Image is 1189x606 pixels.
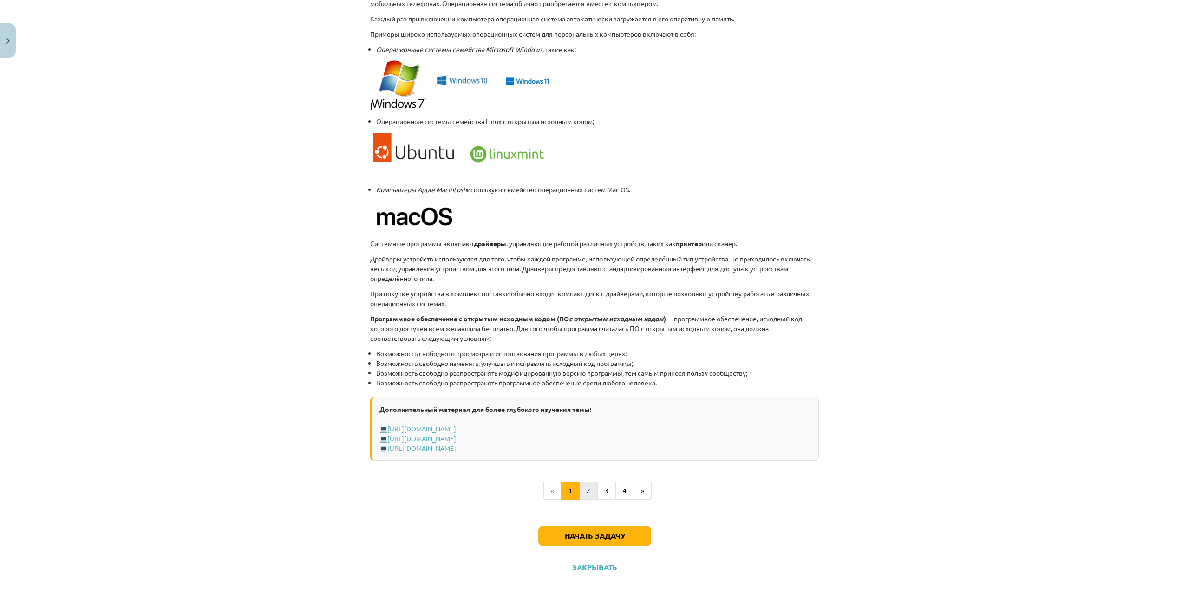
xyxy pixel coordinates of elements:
[387,424,456,433] a: [URL][DOMAIN_NAME]
[379,434,387,443] font: 💻
[572,562,617,572] font: Закрывать
[387,444,456,452] a: [URL][DOMAIN_NAME]
[587,486,590,495] font: 2
[623,486,627,495] font: 4
[376,117,594,125] font: Операционные системы семейства Linux с открытым исходным кодом;
[370,239,474,248] font: Системные программы включают
[376,349,627,358] font: Возможность свободного просмотра и использования программы в любых целях;
[569,314,664,323] font: с открытым исходным кодом
[370,482,819,500] nav: Пример навигации по странице
[565,531,625,541] font: Начать задачу
[569,563,620,572] button: Закрывать
[542,45,576,53] font: , такие как:
[641,486,644,495] font: »
[387,434,456,443] a: [URL][DOMAIN_NAME]
[506,239,676,248] font: , управляющие работой различных устройств, таких как
[474,239,506,248] font: драйверы
[634,482,652,500] button: »
[370,14,734,23] font: Каждый раз при включении компьютера операционная система автоматически загружается в его оператив...
[568,486,572,495] font: 1
[561,482,580,500] button: 1
[376,369,747,377] font: Возможность свободно распространять модифицированную версию программы, тем самым принося пользу с...
[370,314,802,342] font: — программное обеспечение, исходный код которого доступен всем желающим бесплатно. Для того чтобы...
[370,254,810,282] font: Драйверы устройств используются для того, чтобы каждой программе, использующей определённый тип у...
[615,482,634,500] button: 4
[702,239,737,248] font: или сканер.
[379,405,591,413] font: Дополнительный материал для более глубокого изучения темы:
[6,38,10,44] img: icon-close-lesson-0947bae3869378f0d4975bcd49f059093ad1ed9edebbc8119c70593378902aed.svg
[538,526,651,546] button: Начать задачу
[376,378,657,387] font: Возможность свободно распространять программное обеспечение среди любого человека.
[370,30,696,38] font: Примеры широко используемых операционных систем для персональных компьютеров включают в себя:
[376,45,542,53] font: Операционные системы семейства Microsoft Windows
[370,289,809,307] font: При покупке устройства в комплект поставки обычно входит компакт-диск с драйверами, которые позво...
[676,239,702,248] font: принтер
[379,424,387,433] font: 💻
[376,185,467,194] font: Компьютеры Apple Macintosh
[579,482,598,500] button: 2
[379,444,387,452] font: 💻
[605,486,608,495] font: 3
[467,185,630,194] font: используют семейство операционных систем Mac OS.
[664,314,666,323] font: )
[370,314,569,323] font: Программное обеспечение с открытым исходным кодом (ПО
[597,482,616,500] button: 3
[376,359,633,367] font: Возможность свободно изменять, улучшать и исправлять исходный код программы;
